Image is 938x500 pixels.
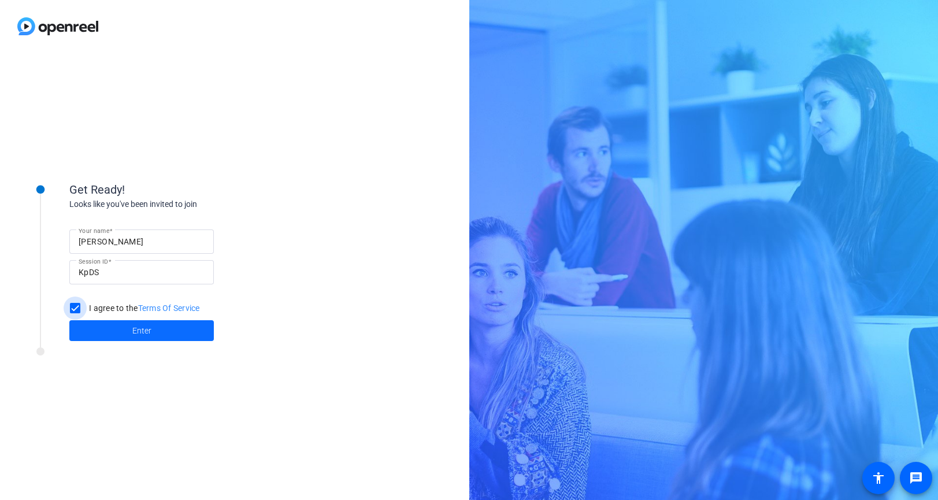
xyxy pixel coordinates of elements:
span: Enter [132,325,151,337]
mat-icon: accessibility [872,471,885,485]
mat-label: Session ID [79,258,108,265]
a: Terms Of Service [138,303,200,313]
mat-icon: message [909,471,923,485]
div: Looks like you've been invited to join [69,198,301,210]
button: Enter [69,320,214,341]
mat-label: Your name [79,227,109,234]
label: I agree to the [87,302,200,314]
div: Get Ready! [69,181,301,198]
